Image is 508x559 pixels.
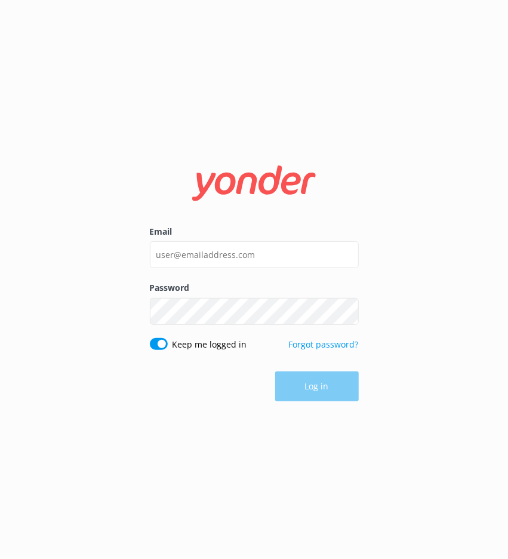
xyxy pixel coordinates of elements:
a: Forgot password? [289,339,359,350]
label: Password [150,281,359,294]
button: Show password [335,299,359,323]
label: Keep me logged in [173,338,247,351]
input: user@emailaddress.com [150,241,359,268]
label: Email [150,225,359,238]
